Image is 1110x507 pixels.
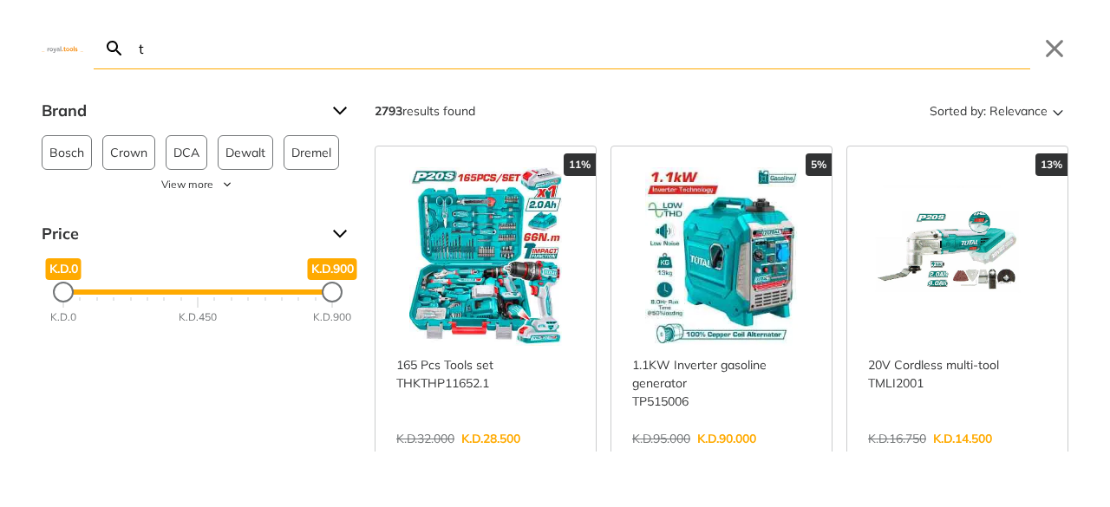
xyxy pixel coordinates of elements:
div: K.D.900 [313,309,351,325]
button: Bosch [42,135,92,170]
div: Minimum Price [53,282,74,302]
img: Close [42,44,83,52]
span: View more [161,177,213,192]
div: Maximum Price [322,282,343,302]
svg: Search [104,38,125,59]
div: K.D.450 [179,309,217,325]
div: K.D.0 [50,309,76,325]
strong: 2793 [375,103,402,119]
div: 13% [1035,153,1068,176]
span: DCA [173,136,199,169]
button: DCA [166,135,207,170]
button: Close [1041,35,1068,62]
span: Dewalt [225,136,265,169]
button: Dremel [284,135,339,170]
span: Price [42,220,319,248]
input: Search… [135,28,1030,68]
svg: Sort [1048,101,1068,121]
button: Sorted by:Relevance Sort [926,97,1068,125]
button: Crown [102,135,155,170]
div: 11% [564,153,596,176]
span: Brand [42,97,319,125]
div: 5% [806,153,832,176]
span: Bosch [49,136,84,169]
div: results found [375,97,475,125]
span: Relevance [989,97,1048,125]
span: Crown [110,136,147,169]
button: View more [42,177,354,192]
span: Dremel [291,136,331,169]
button: Dewalt [218,135,273,170]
